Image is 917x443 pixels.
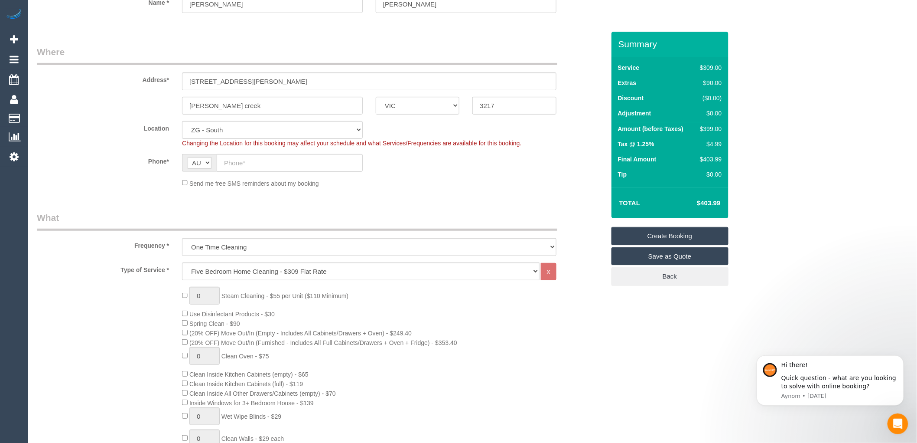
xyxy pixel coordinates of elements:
[888,413,908,434] iframe: Intercom live chat
[221,353,269,360] span: Clean Oven - $75
[744,342,917,420] iframe: Intercom notifications message
[611,267,728,285] a: Back
[618,140,654,148] label: Tax @ 1.25%
[696,79,722,87] div: $90.00
[221,413,281,420] span: Wet Wipe Blinds - $29
[30,121,176,133] label: Location
[37,211,557,231] legend: What
[696,155,722,164] div: $403.99
[671,200,720,207] h4: $403.99
[696,170,722,179] div: $0.00
[618,94,644,102] label: Discount
[696,140,722,148] div: $4.99
[189,311,275,318] span: Use Disinfectant Products - $30
[189,381,303,387] span: Clean Inside Kitchen Cabinets (full) - $119
[189,320,240,327] span: Spring Clean - $90
[696,94,722,102] div: ($0.00)
[30,154,176,166] label: Phone*
[618,109,651,118] label: Adjustment
[217,154,363,172] input: Phone*
[37,46,557,65] legend: Where
[182,140,521,147] span: Changing the Location for this booking may affect your schedule and what Services/Frequencies are...
[618,170,627,179] label: Tip
[618,63,640,72] label: Service
[618,125,683,133] label: Amount (before Taxes)
[696,63,722,72] div: $309.00
[696,125,722,133] div: $399.00
[221,435,284,442] span: Clean Walls - $29 each
[618,79,637,87] label: Extras
[189,390,336,397] span: Clean Inside All Other Drawers/Cabinets (empty) - $70
[618,155,657,164] label: Final Amount
[189,371,309,378] span: Clean Inside Kitchen Cabinets (empty) - $65
[30,238,176,250] label: Frequency *
[189,330,412,337] span: (20% OFF) Move Out/In (Empty - Includes All Cabinets/Drawers + Oven) - $249.40
[472,97,556,115] input: Post Code*
[189,180,319,187] span: Send me free SMS reminders about my booking
[189,400,314,407] span: Inside Windows for 3+ Bedroom House - $139
[30,72,176,84] label: Address*
[30,263,176,274] label: Type of Service *
[611,227,728,245] a: Create Booking
[189,339,457,346] span: (20% OFF) Move Out/In (Furnished - Includes All Full Cabinets/Drawers + Oven + Fridge) - $353.40
[182,97,363,115] input: Suburb*
[221,292,348,299] span: Steam Cleaning - $55 per Unit ($110 Minimum)
[619,199,641,207] strong: Total
[611,247,728,266] a: Save as Quote
[5,9,23,21] img: Automaid Logo
[696,109,722,118] div: $0.00
[618,39,724,49] h3: Summary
